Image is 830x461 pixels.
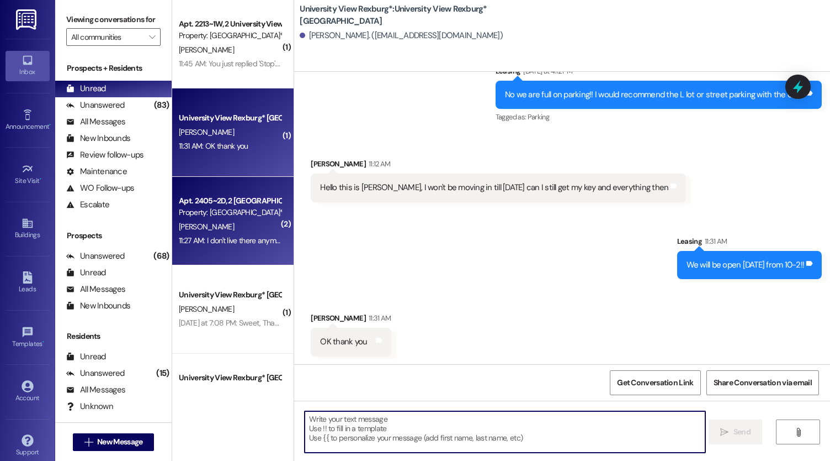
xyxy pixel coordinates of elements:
i:  [720,428,728,437]
button: New Message [73,433,155,451]
a: Inbox [6,51,50,81]
i:  [84,438,93,447]
a: Templates • [6,323,50,353]
div: Hello this is [PERSON_NAME], I won't be moving in till [DATE] can I still get my key and everythi... [320,182,668,193]
div: [PERSON_NAME] [311,312,391,328]
div: Escalate [66,199,109,211]
div: All Messages [66,284,125,295]
a: Leads [6,268,50,298]
div: [PERSON_NAME]. ([EMAIL_ADDRESS][DOMAIN_NAME]) [300,30,503,41]
div: Property: [GEOGRAPHIC_DATA]* [179,30,281,41]
i:  [794,428,802,437]
div: 11:31 AM [702,235,727,247]
div: Property: [GEOGRAPHIC_DATA]* [179,207,281,218]
span: [PERSON_NAME] [179,222,234,232]
span: Parking [528,112,549,122]
div: (68) [151,248,172,265]
button: Share Conversation via email [706,370,819,395]
span: • [49,121,51,129]
div: New Inbounds [66,300,130,312]
span: New Message [97,436,142,448]
div: Unanswered [66,368,125,379]
div: All Messages [66,116,125,128]
div: [DATE] at 7:08 PM: Sweet, Thanks! Can we do 5-9? [179,318,343,328]
span: Share Conversation via email [714,377,812,389]
div: University View Rexburg* [GEOGRAPHIC_DATA] [179,112,281,124]
a: Buildings [6,214,50,244]
div: No we are full on parking!! I would recommend the L lot or street parking with the city!! [505,89,804,101]
span: Send [733,426,751,438]
div: 11:45 AM: You just replied 'Stop'. Are you sure you want to opt out of this thread? Please reply ... [179,59,600,69]
div: Unanswered [66,99,125,111]
span: [PERSON_NAME] [179,127,234,137]
div: Apt. 2405~2D, 2 [GEOGRAPHIC_DATA] [179,195,281,207]
div: Residents [55,331,172,342]
span: Get Conversation Link [617,377,693,389]
b: University View Rexburg*: University View Rexburg* [GEOGRAPHIC_DATA] [300,3,520,27]
div: All Messages [66,384,125,396]
a: Account [6,377,50,407]
input: All communities [71,28,143,46]
span: • [40,175,41,183]
div: Unknown [66,401,113,412]
img: ResiDesk Logo [16,9,39,30]
div: 11:31 AM [366,312,391,324]
div: 11:12 AM [366,158,391,170]
div: OK thank you [320,336,367,348]
div: Leasing [677,235,822,251]
div: We will be open [DATE] from 10-2!! [687,259,805,271]
div: Apt. 2213~1W, 2 University View Rexburg [179,18,281,30]
div: WO Follow-ups [66,182,134,194]
div: Tagged as: [496,109,822,125]
div: Maintenance [66,166,127,177]
div: [PERSON_NAME] [311,158,686,174]
div: Unread [66,83,106,95]
span: [PERSON_NAME] [179,45,234,55]
div: New Inbounds [66,133,130,144]
div: (15) [153,365,172,382]
span: [PERSON_NAME] [179,304,234,314]
div: 11:27 AM: I don't live there anymore [179,235,286,245]
div: Unanswered [66,250,125,262]
div: (83) [151,97,172,114]
div: Prospects + Residents [55,62,172,74]
div: University View Rexburg* [GEOGRAPHIC_DATA] [179,372,281,384]
div: Review follow-ups [66,149,143,161]
i:  [149,33,155,41]
button: Get Conversation Link [610,370,700,395]
div: Leasing [496,65,822,81]
div: University View Rexburg* [GEOGRAPHIC_DATA] [179,289,281,301]
div: Unread [66,351,106,363]
button: Send [709,420,762,444]
div: Unread [66,267,106,279]
div: Prospects [55,230,172,242]
a: Support [6,431,50,461]
a: Site Visit • [6,160,50,190]
div: 11:31 AM: OK thank you [179,141,248,151]
label: Viewing conversations for [66,11,161,28]
span: • [42,338,44,346]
